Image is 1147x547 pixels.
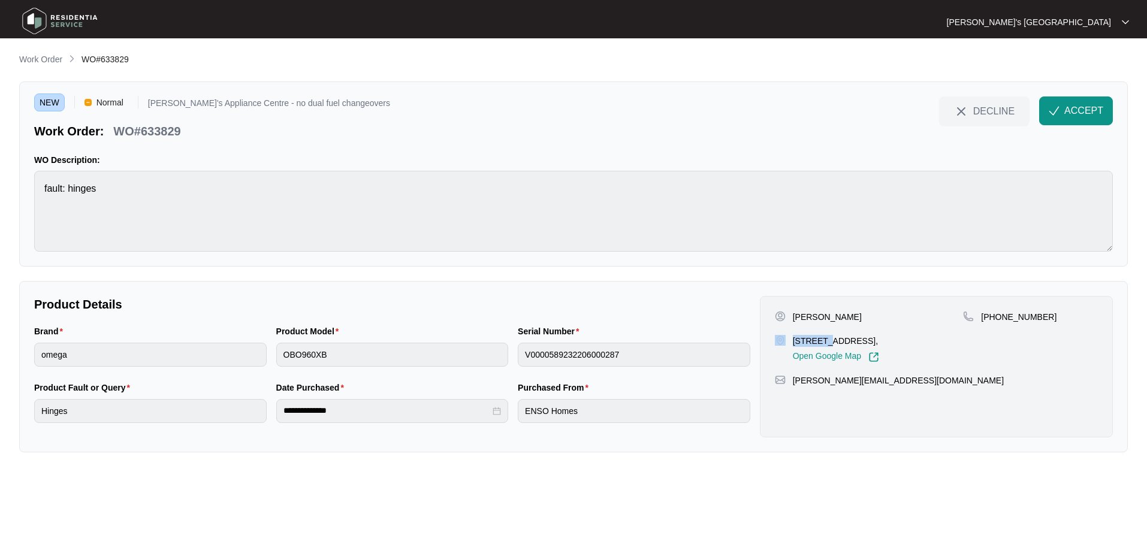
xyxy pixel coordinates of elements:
img: close-Icon [954,104,968,119]
p: Product Details [34,296,750,313]
img: residentia service logo [18,3,102,39]
button: close-IconDECLINE [939,96,1030,125]
img: map-pin [775,374,786,385]
img: Vercel Logo [84,99,92,106]
label: Date Purchased [276,382,349,394]
p: [PERSON_NAME]'s Appliance Centre - no dual fuel changeovers [148,99,390,111]
p: WO Description: [34,154,1113,166]
span: DECLINE [973,104,1015,117]
label: Purchased From [518,382,593,394]
input: Product Model [276,343,509,367]
a: Work Order [17,53,65,67]
label: Brand [34,325,68,337]
p: Work Order [19,53,62,65]
label: Product Fault or Query [34,382,135,394]
span: WO#633829 [82,55,129,64]
span: ACCEPT [1064,104,1103,118]
img: dropdown arrow [1122,19,1129,25]
a: Open Google Map [793,352,879,362]
p: [PHONE_NUMBER] [981,311,1057,323]
p: WO#633829 [113,123,180,140]
img: chevron-right [67,54,77,64]
label: Product Model [276,325,344,337]
input: Date Purchased [283,404,491,417]
p: Work Order: [34,123,104,140]
span: NEW [34,93,65,111]
input: Product Fault or Query [34,399,267,423]
textarea: fault: hinges [34,171,1113,252]
img: Link-External [868,352,879,362]
button: check-IconACCEPT [1039,96,1113,125]
p: [PERSON_NAME][EMAIL_ADDRESS][DOMAIN_NAME] [793,374,1004,386]
img: map-pin [963,311,974,322]
img: map-pin [775,335,786,346]
input: Serial Number [518,343,750,367]
p: [PERSON_NAME] [793,311,862,323]
label: Serial Number [518,325,584,337]
img: user-pin [775,311,786,322]
span: Normal [92,93,128,111]
p: [STREET_ADDRESS], [793,335,879,347]
input: Purchased From [518,399,750,423]
p: [PERSON_NAME]'s [GEOGRAPHIC_DATA] [947,16,1111,28]
img: check-Icon [1049,105,1060,116]
input: Brand [34,343,267,367]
